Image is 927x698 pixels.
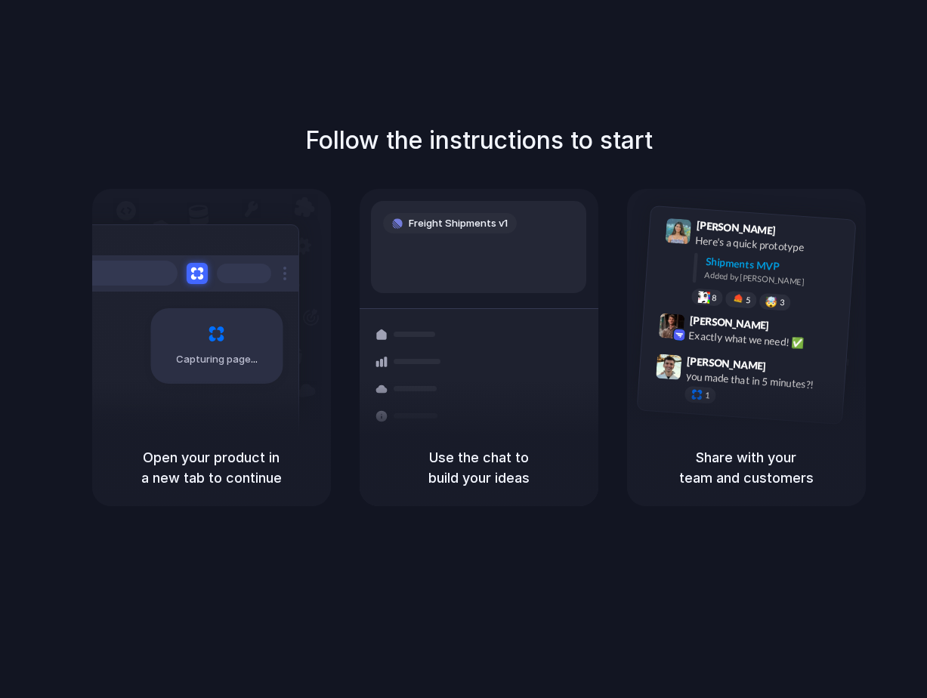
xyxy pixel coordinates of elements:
[780,224,811,242] span: 9:41 AM
[689,312,769,334] span: [PERSON_NAME]
[779,298,784,307] span: 3
[685,368,836,394] div: you made that in 5 minutes?!
[176,352,260,367] span: Capturing page
[705,253,845,278] div: Shipments MVP
[773,319,804,337] span: 9:42 AM
[645,447,848,488] h5: Share with your team and customers
[409,216,508,231] span: Freight Shipments v1
[745,296,750,304] span: 5
[771,360,802,378] span: 9:47 AM
[711,293,716,301] span: 8
[110,447,313,488] h5: Open your product in a new tab to continue
[378,447,580,488] h5: Use the chat to build your ideas
[704,269,843,291] div: Added by [PERSON_NAME]
[686,352,766,374] span: [PERSON_NAME]
[696,217,776,239] span: [PERSON_NAME]
[688,327,839,353] div: Exactly what we need! ✅
[765,296,777,307] div: 🤯
[704,391,709,400] span: 1
[305,122,653,159] h1: Follow the instructions to start
[694,232,845,258] div: Here's a quick prototype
